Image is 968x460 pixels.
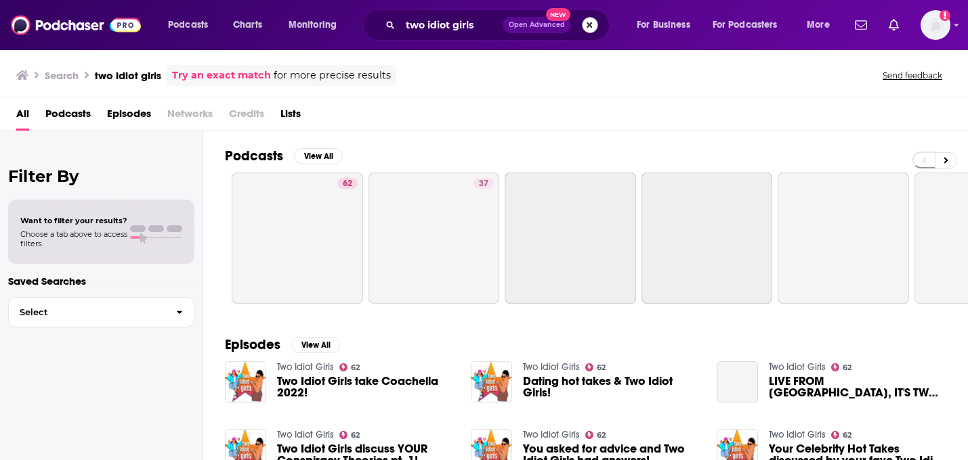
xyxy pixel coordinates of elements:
[9,308,165,317] span: Select
[637,16,690,34] span: For Business
[8,275,194,287] p: Saved Searches
[277,361,334,373] a: Two Idiot Girls
[343,177,352,191] span: 62
[291,337,340,353] button: View All
[107,103,151,131] a: Episodes
[229,103,264,131] span: Credits
[474,178,494,189] a: 37
[339,363,360,371] a: 62
[509,22,565,28] span: Open Advanced
[274,68,391,83] span: for more precise results
[831,363,852,371] a: 62
[225,336,340,353] a: EpisodesView All
[167,103,213,131] span: Networks
[8,166,194,186] h2: Filter By
[233,16,262,34] span: Charts
[294,148,343,164] button: View All
[597,432,606,438] span: 62
[224,14,270,36] a: Charts
[225,147,283,164] h2: Podcasts
[797,14,847,36] button: open menu
[339,431,360,439] a: 62
[627,14,707,36] button: open menu
[921,10,950,40] button: Show profile menu
[883,14,904,37] a: Show notifications dropdown
[369,172,500,304] a: 37
[769,375,946,398] a: LIVE FROM LOS ANGELES, IT'S TWO IDIOT GIRLS!!!!!
[172,68,271,83] a: Try an exact match
[831,431,852,439] a: 62
[376,9,623,41] div: Search podcasts, credits, & more...
[225,336,280,353] h2: Episodes
[337,178,358,189] a: 62
[523,375,700,398] a: Dating hot takes & Two Idiot Girls!
[849,14,872,37] a: Show notifications dropdown
[523,361,580,373] a: Two Idiot Girls
[20,216,127,225] span: Want to filter your results?
[769,361,826,373] a: Two Idiot Girls
[597,365,606,371] span: 62
[585,431,606,439] a: 62
[879,70,946,81] button: Send feedback
[168,16,208,34] span: Podcasts
[769,375,946,398] span: LIVE FROM [GEOGRAPHIC_DATA], IT'S TWO IDIOT GIRLS!!!!!
[843,365,851,371] span: 62
[479,177,488,191] span: 37
[400,14,503,36] input: Search podcasts, credits, & more...
[279,14,354,36] button: open menu
[277,375,455,398] a: Two Idiot Girls take Coachella 2022!
[8,297,194,327] button: Select
[20,229,127,248] span: Choose a tab above to access filters.
[717,361,758,402] a: LIVE FROM LOS ANGELES, IT'S TWO IDIOT GIRLS!!!!!
[232,172,363,304] a: 62
[769,429,826,440] a: Two Idiot Girls
[277,429,334,440] a: Two Idiot Girls
[351,432,360,438] span: 62
[225,361,266,402] img: Two Idiot Girls take Coachella 2022!
[713,16,778,34] span: For Podcasters
[16,103,29,131] a: All
[225,147,343,164] a: PodcastsView All
[95,69,161,82] h3: two idiot girls
[11,12,141,38] img: Podchaser - Follow, Share and Rate Podcasts
[585,363,606,371] a: 62
[546,8,570,21] span: New
[523,429,580,440] a: Two Idiot Girls
[843,432,851,438] span: 62
[471,361,512,402] img: Dating hot takes & Two Idiot Girls!
[503,17,571,33] button: Open AdvancedNew
[351,365,360,371] span: 62
[289,16,337,34] span: Monitoring
[921,10,950,40] span: Logged in as rhyleeawpr
[807,16,830,34] span: More
[704,14,797,36] button: open menu
[159,14,226,36] button: open menu
[280,103,301,131] a: Lists
[921,10,950,40] img: User Profile
[45,103,91,131] a: Podcasts
[45,69,79,82] h3: Search
[940,10,950,21] svg: Add a profile image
